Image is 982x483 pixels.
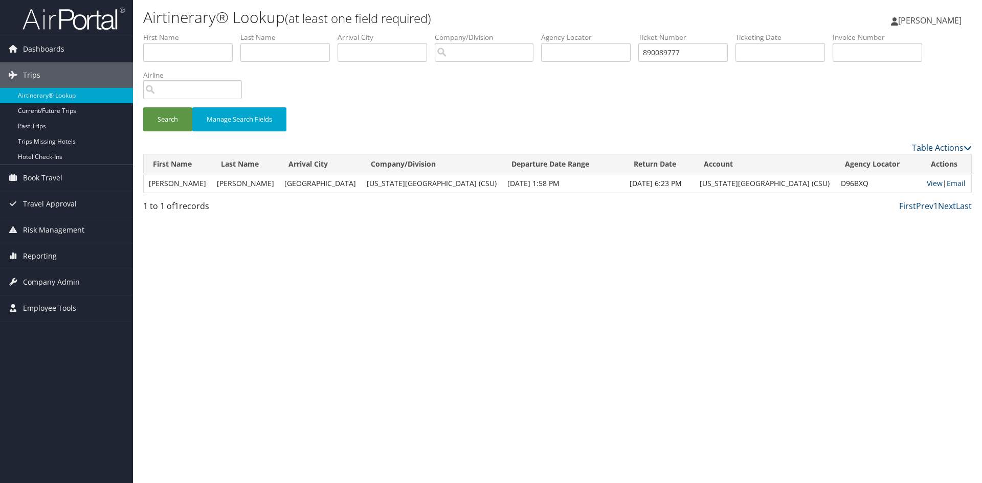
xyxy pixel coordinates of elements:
th: Company/Division [362,154,502,174]
label: Agency Locator [541,32,638,42]
td: [DATE] 6:23 PM [624,174,695,193]
td: [GEOGRAPHIC_DATA] [279,174,362,193]
a: First [899,200,916,212]
td: [US_STATE][GEOGRAPHIC_DATA] (CSU) [362,174,502,193]
button: Manage Search Fields [192,107,286,131]
span: Dashboards [23,36,64,62]
td: [DATE] 1:58 PM [502,174,624,193]
th: Agency Locator: activate to sort column ascending [836,154,922,174]
h1: Airtinerary® Lookup [143,7,696,28]
a: Prev [916,200,933,212]
small: (at least one field required) [285,10,431,27]
td: D96BXQ [836,174,922,193]
label: First Name [143,32,240,42]
span: [PERSON_NAME] [898,15,962,26]
th: Last Name: activate to sort column ascending [212,154,280,174]
th: Return Date: activate to sort column ascending [624,154,695,174]
th: Actions [922,154,971,174]
label: Arrival City [338,32,435,42]
label: Ticket Number [638,32,735,42]
a: [PERSON_NAME] [891,5,972,36]
a: View [927,178,943,188]
th: Arrival City: activate to sort column descending [279,154,362,174]
span: Reporting [23,243,57,269]
td: [US_STATE][GEOGRAPHIC_DATA] (CSU) [695,174,835,193]
a: Last [956,200,972,212]
img: airportal-logo.png [23,7,125,31]
a: 1 [933,200,938,212]
a: Next [938,200,956,212]
span: Employee Tools [23,295,76,321]
span: Book Travel [23,165,62,191]
label: Company/Division [435,32,541,42]
span: 1 [174,200,179,212]
label: Invoice Number [833,32,930,42]
td: | [922,174,971,193]
label: Ticketing Date [735,32,833,42]
th: First Name: activate to sort column ascending [144,154,212,174]
span: Company Admin [23,269,80,295]
span: Trips [23,62,40,88]
th: Account: activate to sort column ascending [695,154,835,174]
a: Table Actions [912,142,972,153]
button: Search [143,107,192,131]
span: Risk Management [23,217,84,243]
td: [PERSON_NAME] [144,174,212,193]
span: Travel Approval [23,191,77,217]
th: Departure Date Range: activate to sort column ascending [502,154,624,174]
label: Airline [143,70,250,80]
a: Email [947,178,966,188]
td: [PERSON_NAME] [212,174,280,193]
label: Last Name [240,32,338,42]
div: 1 to 1 of records [143,200,339,217]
